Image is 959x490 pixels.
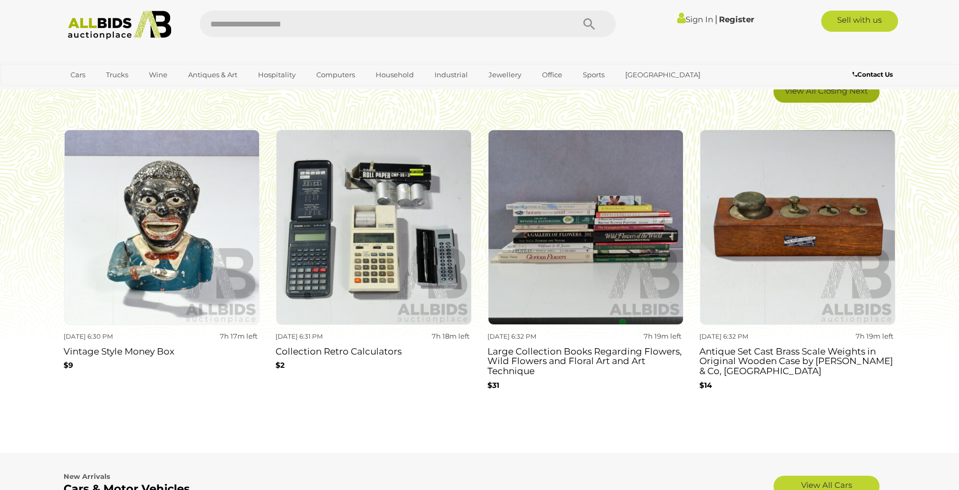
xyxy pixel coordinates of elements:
[432,332,469,340] strong: 7h 18m left
[853,69,895,80] a: Contact Us
[428,66,475,84] a: Industrial
[487,129,683,403] a: [DATE] 6:32 PM 7h 19m left Large Collection Books Regarding Flowers, Wild Flowers and Floral Art ...
[62,11,177,40] img: Allbids.com.au
[644,332,681,340] strong: 7h 19m left
[618,66,707,84] a: [GEOGRAPHIC_DATA]
[774,81,880,103] a: View All Closing Next
[142,66,174,84] a: Wine
[64,360,73,370] b: $9
[369,66,421,84] a: Household
[276,360,285,370] b: $2
[856,332,893,340] strong: 7h 19m left
[487,380,499,390] b: $31
[487,344,683,376] h3: Large Collection Books Regarding Flowers, Wild Flowers and Floral Art and Art Technique
[220,332,257,340] strong: 7h 17m left
[276,344,472,357] h3: Collection Retro Calculators
[700,130,895,325] img: Antique Set Cast Brass Scale Weights in Original Wooden Case by H B Selby & Co, Australia
[821,11,898,32] a: Sell with us
[487,331,582,342] div: [DATE] 6:32 PM
[276,130,472,325] img: Collection Retro Calculators
[251,66,303,84] a: Hospitality
[488,130,683,325] img: Large Collection Books Regarding Flowers, Wild Flowers and Floral Art and Art Technique
[64,66,92,84] a: Cars
[64,129,260,403] a: [DATE] 6:30 PM 7h 17m left Vintage Style Money Box $9
[309,66,362,84] a: Computers
[181,66,244,84] a: Antiques & Art
[64,130,260,325] img: Vintage Style Money Box
[563,11,616,37] button: Search
[276,129,472,403] a: [DATE] 6:31 PM 7h 18m left Collection Retro Calculators $2
[482,66,528,84] a: Jewellery
[853,70,893,78] b: Contact Us
[64,344,260,357] h3: Vintage Style Money Box
[276,331,370,342] div: [DATE] 6:31 PM
[699,344,895,376] h3: Antique Set Cast Brass Scale Weights in Original Wooden Case by [PERSON_NAME] & Co, [GEOGRAPHIC_D...
[576,66,611,84] a: Sports
[64,331,158,342] div: [DATE] 6:30 PM
[699,331,794,342] div: [DATE] 6:32 PM
[715,13,717,25] span: |
[64,472,110,480] b: New Arrivals
[535,66,569,84] a: Office
[677,14,713,24] a: Sign In
[699,380,712,390] b: $14
[699,129,895,403] a: [DATE] 6:32 PM 7h 19m left Antique Set Cast Brass Scale Weights in Original Wooden Case by [PERSO...
[719,14,754,24] a: Register
[99,66,135,84] a: Trucks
